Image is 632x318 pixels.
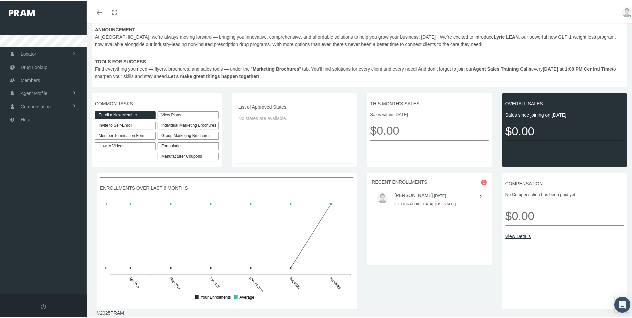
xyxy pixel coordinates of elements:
tspan: Sep-2025 [329,275,341,289]
img: PRAM_20_x_78.png [9,8,35,15]
span: $0.00 [505,200,624,224]
div: Individual Marketing Brochures [158,120,218,128]
a: How to Videos [95,141,156,149]
a: Manufacturer Coupons [158,151,218,159]
span: Sales within [DATE] [370,110,489,117]
span: Members [21,73,40,85]
span: Help [21,112,30,125]
span: Agent Profile [21,86,47,98]
b: Lyric LEAN [494,33,519,38]
tspan: Aug-2025 [289,275,301,289]
small: [DATE] [434,192,446,196]
img: user-placeholder.jpg [377,191,388,202]
a: Invite to Self-Enroll [95,120,156,128]
a: [PERSON_NAME] [394,191,433,197]
small: [GEOGRAPHIC_DATA], [US_STATE] [394,201,456,205]
a: Enroll a New Member [95,110,156,118]
span: $0.00 [370,120,489,138]
span: ENROLLMENTS OVER LAST 6 MONTHS [100,183,353,190]
span: COMMON TASKS [95,99,219,106]
b: ANNOUNCEMENT [95,26,135,31]
span: RECENT ENROLLMENTS [372,178,427,183]
span: Sales since joining on [DATE] [505,110,624,117]
span: OVERALL SALES [505,99,624,106]
span: Locator [21,46,36,59]
span: List of Approved States [239,102,350,109]
b: Marketing Brochures [253,65,299,70]
a: View Plans [158,110,218,118]
div: Group Marketing Brochures [158,131,218,138]
tspan: May-2025 [169,275,181,289]
span: $0.00 [505,121,624,139]
div: © 2025 [97,308,124,315]
div: Formularies [158,141,218,149]
a: View Details [505,231,624,239]
b: TOOLS FOR SUCCESS [95,58,146,63]
b: [DATE] at 1:00 PM Central Time [543,65,612,70]
span: No Compensation has been paid yet. [505,190,624,197]
tspan: Apr-2025 [129,275,140,288]
span: COMPENSATION [505,179,624,186]
span: Compensation [21,99,51,112]
b: Agent Sales Training Calls [473,65,531,70]
tspan: [DATE]-2025 [249,275,264,292]
img: user-placeholder.jpg [622,6,632,16]
tspan: 1 [105,201,107,205]
tspan: Jun-2025 [209,275,221,288]
tspan: 0 [105,265,107,269]
div: Open Intercom Messenger [614,295,630,311]
span: Drug Lookup [21,60,47,72]
a: Member Termination Form [95,131,156,138]
a: PRAM [110,309,124,314]
span: 1 [481,178,487,184]
span: No states are available. [239,113,350,121]
b: Let’s make great things happen together! [168,72,259,78]
span: THIS MONTH'S SALES [370,99,489,106]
